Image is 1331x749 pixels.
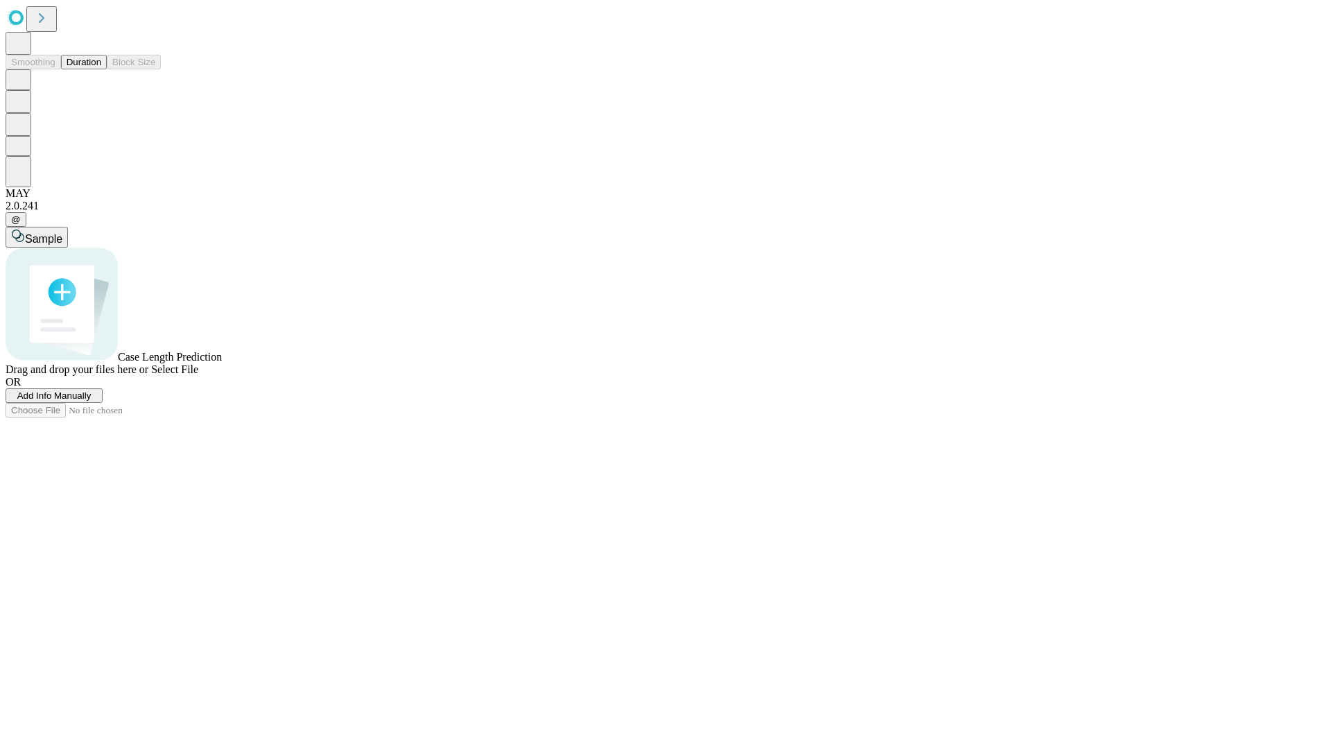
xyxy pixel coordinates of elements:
[6,376,21,388] span: OR
[6,227,68,248] button: Sample
[25,233,62,245] span: Sample
[6,55,61,69] button: Smoothing
[6,187,1325,200] div: MAY
[61,55,107,69] button: Duration
[11,214,21,225] span: @
[151,363,198,375] span: Select File
[6,363,148,375] span: Drag and drop your files here or
[6,200,1325,212] div: 2.0.241
[6,388,103,403] button: Add Info Manually
[17,390,92,401] span: Add Info Manually
[6,212,26,227] button: @
[107,55,161,69] button: Block Size
[118,351,222,363] span: Case Length Prediction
